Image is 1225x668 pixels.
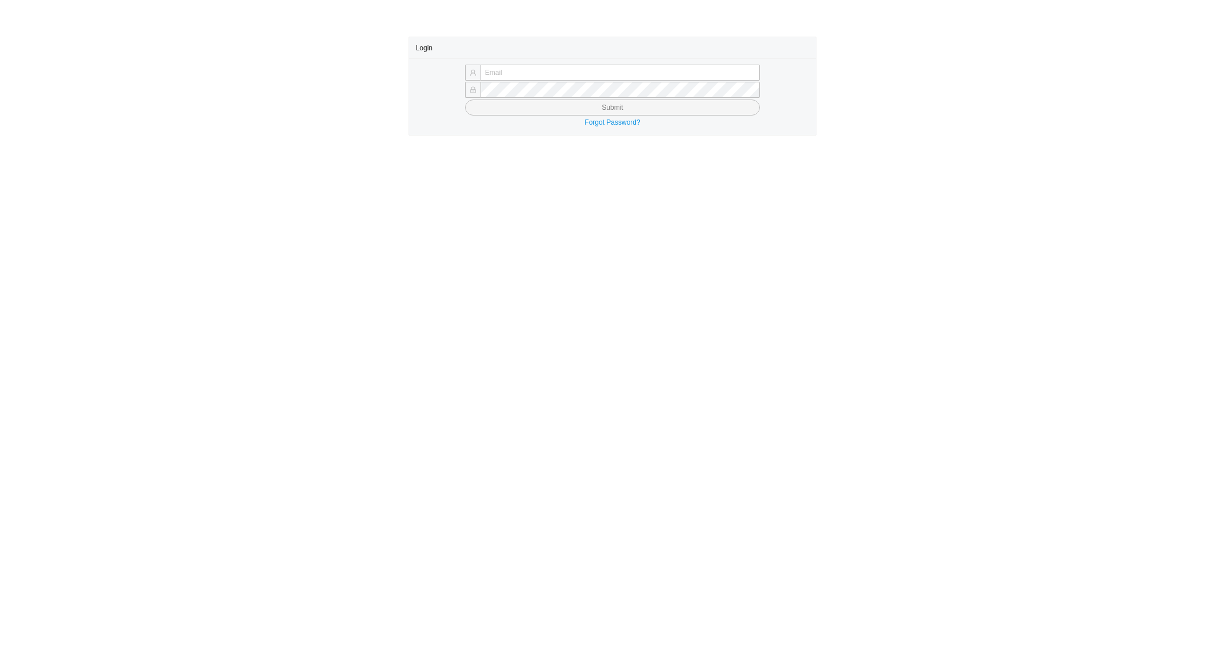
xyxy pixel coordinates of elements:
span: lock [470,86,477,93]
div: Login [416,37,810,58]
button: Submit [465,100,760,116]
input: Email [481,65,760,81]
a: Forgot Password? [585,118,640,126]
span: user [470,69,477,76]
